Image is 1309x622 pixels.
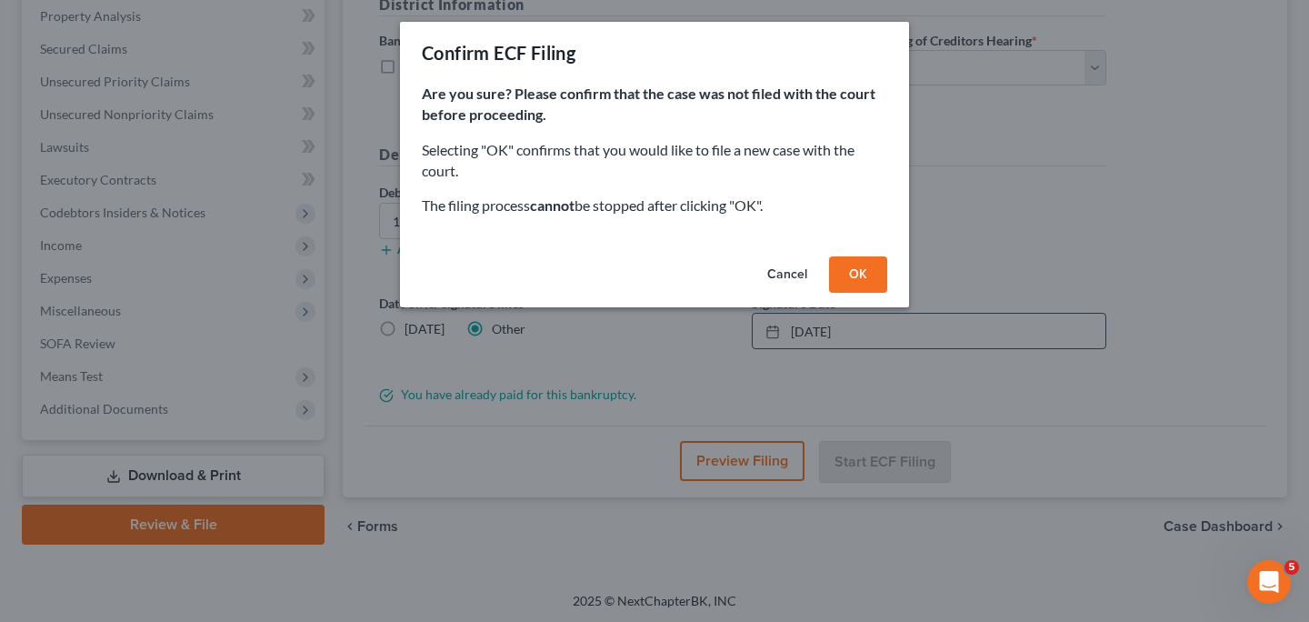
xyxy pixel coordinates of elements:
[422,40,575,65] div: Confirm ECF Filing
[753,256,822,293] button: Cancel
[1284,560,1299,575] span: 5
[1247,560,1291,604] iframe: Intercom live chat
[422,140,887,182] p: Selecting "OK" confirms that you would like to file a new case with the court.
[530,196,575,214] strong: cannot
[422,85,875,123] strong: Are you sure? Please confirm that the case was not filed with the court before proceeding.
[422,196,887,216] p: The filing process be stopped after clicking "OK".
[829,256,887,293] button: OK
